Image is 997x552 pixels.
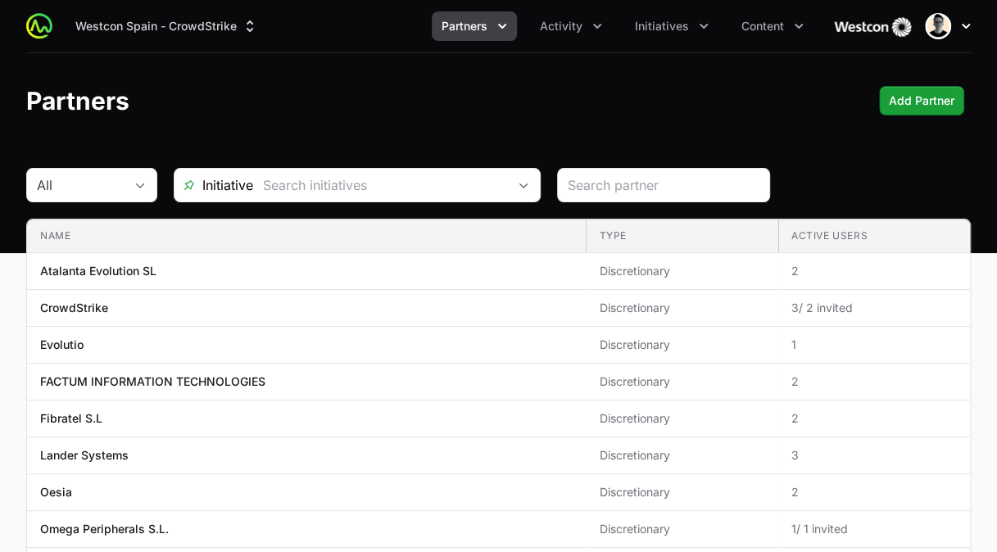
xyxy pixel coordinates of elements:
[599,337,764,353] span: Discretionary
[833,10,912,43] img: Westcon Spain
[174,175,253,195] span: Initiative
[40,263,156,279] p: Atalanta Evolution SL
[52,11,813,41] div: Main navigation
[40,300,108,316] p: CrowdStrike
[599,521,764,537] span: Discretionary
[732,11,813,41] div: Content menu
[432,11,517,41] button: Partners
[530,11,612,41] button: Activity
[778,219,970,253] th: Active Users
[635,18,689,34] span: Initiatives
[791,521,957,537] span: 1 / 1 invited
[540,18,582,34] span: Activity
[40,484,72,500] p: Oesia
[791,337,957,353] span: 1
[599,410,764,427] span: Discretionary
[530,11,612,41] div: Activity menu
[791,410,957,427] span: 2
[625,11,718,41] button: Initiatives
[568,175,759,195] input: Search partner
[37,175,124,195] div: All
[442,18,487,34] span: Partners
[879,86,964,115] div: Primary actions
[925,13,951,39] img: Alex Roman
[599,263,764,279] span: Discretionary
[40,447,129,464] p: Lander Systems
[40,521,169,537] p: Omega Peripherals S.L.
[40,410,102,427] p: Fibratel S.L
[599,484,764,500] span: Discretionary
[599,447,764,464] span: Discretionary
[66,11,268,41] div: Supplier switch menu
[599,300,764,316] span: Discretionary
[889,91,954,111] span: Add Partner
[26,86,129,115] h1: Partners
[791,447,957,464] span: 3
[40,337,84,353] p: Evolutio
[791,263,957,279] span: 2
[27,169,156,201] button: All
[432,11,517,41] div: Partners menu
[879,86,964,115] button: Add Partner
[599,373,764,390] span: Discretionary
[27,219,586,253] th: Name
[253,169,507,201] input: Search initiatives
[66,11,268,41] button: Westcon Spain - CrowdStrike
[40,373,265,390] p: FACTUM INFORMATION TECHNOLOGIES
[791,373,957,390] span: 2
[586,219,777,253] th: Type
[791,300,957,316] span: 3 / 2 invited
[732,11,813,41] button: Content
[741,18,784,34] span: Content
[507,169,540,201] div: Open
[791,484,957,500] span: 2
[625,11,718,41] div: Initiatives menu
[26,13,52,39] img: ActivitySource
